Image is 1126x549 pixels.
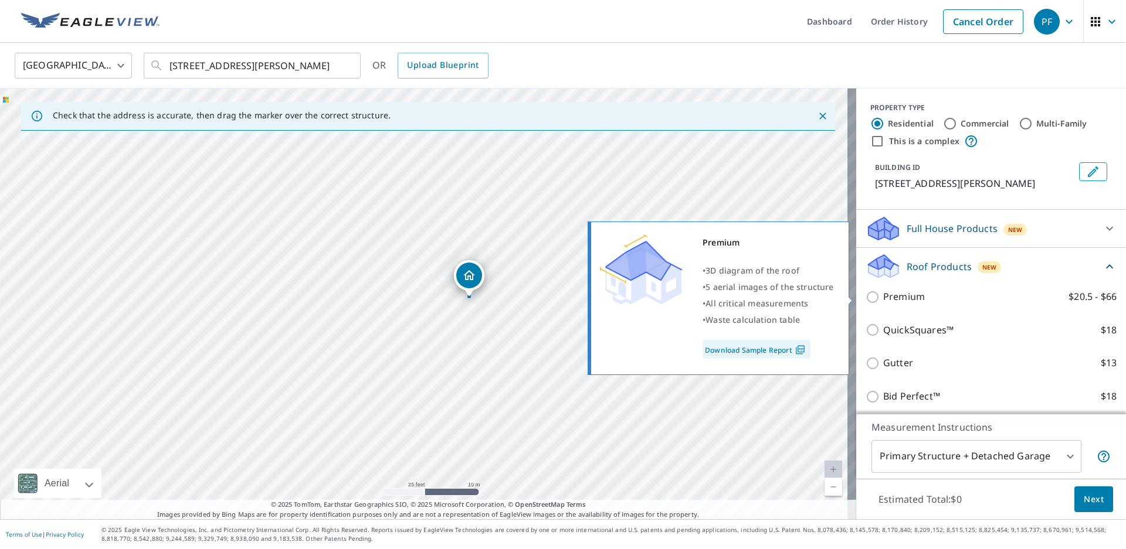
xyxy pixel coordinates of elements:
p: © 2025 Eagle View Technologies, Inc. and Pictometry International Corp. All Rights Reserved. Repo... [101,526,1120,543]
p: Estimated Total: $0 [869,486,971,512]
span: 3D diagram of the roof [706,265,799,276]
p: Gutter [883,356,913,370]
p: Roof Products [907,260,972,274]
div: • [703,312,834,328]
a: Download Sample Report [703,340,810,359]
button: Edit building 1 [1079,162,1107,181]
button: Close [815,108,830,124]
p: Full House Products [907,221,998,236]
a: Current Level 20, Zoom In Disabled [825,461,842,478]
p: BUILDING ID [875,162,920,172]
div: Primary Structure + Detached Garage [871,440,1081,473]
span: Your report will include the primary structure and a detached garage if one exists. [1097,449,1111,463]
input: Search by address or latitude-longitude [169,49,337,82]
div: • [703,295,834,312]
p: $13 [1101,356,1117,370]
a: Privacy Policy [46,530,84,538]
p: Premium [883,289,925,304]
div: Full House ProductsNew [866,214,1117,243]
a: Cancel Order [943,9,1023,34]
p: | [6,531,84,538]
div: Premium [703,234,834,251]
span: 5 aerial images of the structure [706,281,833,292]
div: OR [372,53,489,79]
a: OpenStreetMap [515,500,564,509]
label: Residential [888,118,934,129]
div: • [703,262,834,279]
a: Terms of Use [6,530,42,538]
div: • [703,279,834,295]
a: Upload Blueprint [398,53,488,79]
div: PF [1034,9,1060,35]
span: © 2025 TomTom, Earthstar Geographics SIO, © 2025 Microsoft Corporation, © [271,500,586,510]
span: All critical measurements [706,298,808,309]
p: $18 [1101,323,1117,337]
div: [GEOGRAPHIC_DATA] [15,49,132,82]
div: Aerial [14,469,101,498]
div: Dropped pin, building 1, Residential property, 309 6th St Sibley, IA 51249 [454,260,484,296]
img: Premium [600,234,682,305]
button: Next [1074,486,1113,513]
span: Waste calculation table [706,314,800,325]
label: Commercial [961,118,1009,129]
label: Multi-Family [1036,118,1087,129]
img: Pdf Icon [792,345,808,355]
p: Check that the address is accurate, then drag the marker over the correct structure. [53,110,391,121]
div: Aerial [41,469,73,498]
span: New [1008,225,1023,234]
img: EV Logo [21,13,160,30]
p: Measurement Instructions [871,420,1111,434]
span: Upload Blueprint [407,58,479,73]
a: Terms [567,500,586,509]
p: [STREET_ADDRESS][PERSON_NAME] [875,176,1074,190]
p: $20.5 - $66 [1069,289,1117,304]
div: PROPERTY TYPE [870,103,1112,113]
a: Current Level 20, Zoom Out [825,478,842,496]
p: QuickSquares™ [883,323,954,337]
div: Roof ProductsNew [866,253,1117,280]
p: Bid Perfect™ [883,389,940,404]
p: $18 [1101,389,1117,404]
span: New [982,262,997,272]
span: Next [1084,492,1104,507]
label: This is a complex [889,135,959,147]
